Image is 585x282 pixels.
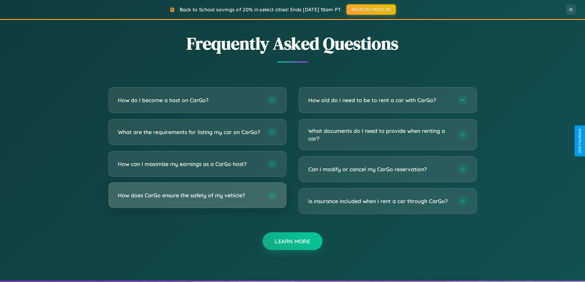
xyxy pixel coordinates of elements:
[108,32,477,55] h2: Frequently Asked Questions
[578,129,582,153] div: Give Feedback
[308,96,451,104] h3: How old do I need to be to rent a car with CarGo?
[263,232,322,250] button: Learn More
[308,165,451,173] h3: Can I modify or cancel my CarGo reservation?
[308,197,451,205] h3: Is insurance included when I rent a car through CarGo?
[118,96,261,104] h3: How do I become a host on CarGo?
[180,6,342,13] span: Back to School savings of 20% in select cities! Ends [DATE] 10am PT.
[308,127,451,142] h3: What documents do I need to provide when renting a car?
[346,4,396,15] button: BACK2SCHOOL20
[118,128,261,136] h3: What are the requirements for listing my car on CarGo?
[118,160,261,168] h3: How can I maximize my earnings as a CarGo host?
[118,191,261,199] h3: How does CarGo ensure the safety of my vehicle?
